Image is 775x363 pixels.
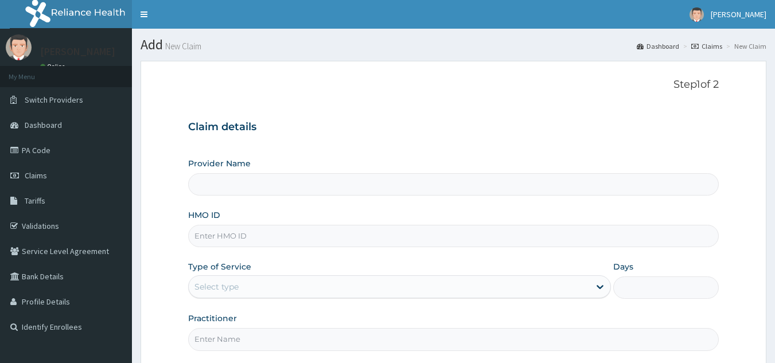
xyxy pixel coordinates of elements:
[690,7,704,22] img: User Image
[711,9,766,19] span: [PERSON_NAME]
[188,121,719,134] h3: Claim details
[723,41,766,51] li: New Claim
[141,37,766,52] h1: Add
[188,79,719,91] p: Step 1 of 2
[194,281,239,292] div: Select type
[691,41,722,51] a: Claims
[188,261,251,272] label: Type of Service
[188,158,251,169] label: Provider Name
[163,42,201,50] small: New Claim
[188,313,237,324] label: Practitioner
[25,170,47,181] span: Claims
[40,46,115,57] p: [PERSON_NAME]
[188,328,719,350] input: Enter Name
[188,225,719,247] input: Enter HMO ID
[25,120,62,130] span: Dashboard
[637,41,679,51] a: Dashboard
[40,63,68,71] a: Online
[25,196,45,206] span: Tariffs
[25,95,83,105] span: Switch Providers
[6,34,32,60] img: User Image
[188,209,220,221] label: HMO ID
[613,261,633,272] label: Days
